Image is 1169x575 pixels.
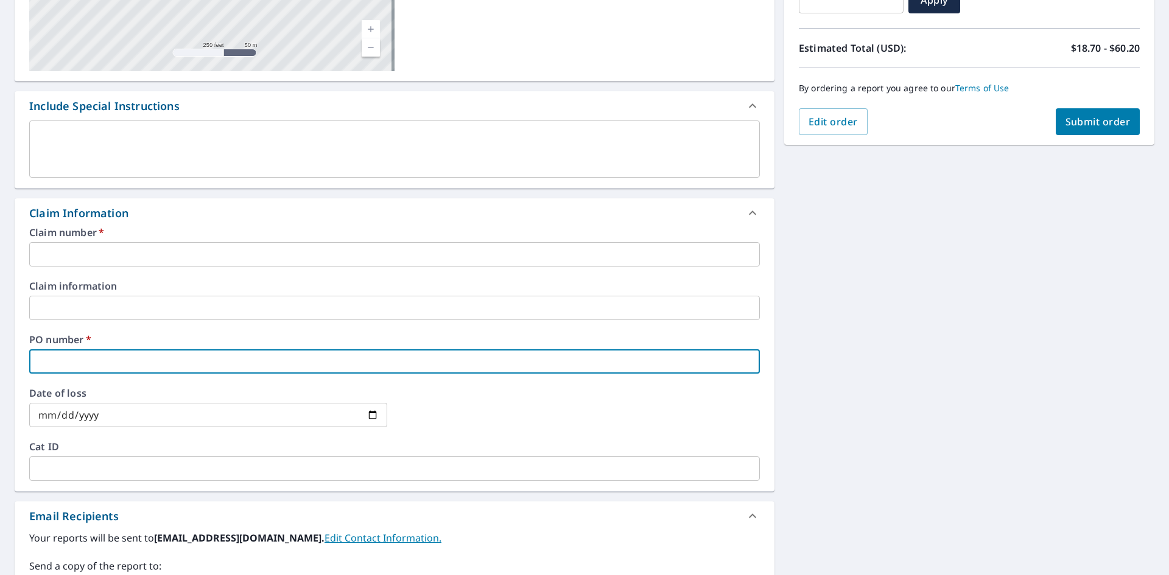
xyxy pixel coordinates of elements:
[29,442,760,451] label: Cat ID
[154,531,325,545] b: [EMAIL_ADDRESS][DOMAIN_NAME].
[1071,41,1140,55] p: $18.70 - $60.20
[809,115,858,128] span: Edit order
[29,335,760,344] label: PO number
[799,41,969,55] p: Estimated Total (USD):
[362,20,380,38] a: Current Level 17, Zoom In
[29,559,760,573] label: Send a copy of the report to:
[29,281,760,291] label: Claim information
[15,501,774,531] div: Email Recipients
[799,108,868,135] button: Edit order
[29,508,119,524] div: Email Recipients
[799,83,1140,94] p: By ordering a report you agree to our
[29,98,180,114] div: Include Special Instructions
[1056,108,1140,135] button: Submit order
[1065,115,1131,128] span: Submit order
[29,531,760,545] label: Your reports will be sent to
[29,205,128,221] div: Claim Information
[15,198,774,228] div: Claim Information
[15,91,774,120] div: Include Special Instructions
[29,388,387,398] label: Date of loss
[955,82,1009,94] a: Terms of Use
[362,38,380,57] a: Current Level 17, Zoom Out
[29,228,760,237] label: Claim number
[325,531,441,545] a: EditContactInfo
